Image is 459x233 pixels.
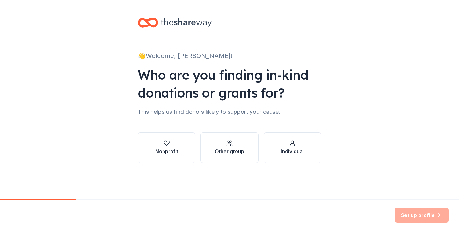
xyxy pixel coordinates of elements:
div: 👋 Welcome, [PERSON_NAME]! [138,51,321,61]
div: Who are you finding in-kind donations or grants for? [138,66,321,102]
button: Nonprofit [138,132,195,163]
div: Individual [281,148,304,155]
div: Nonprofit [155,148,178,155]
div: Other group [215,148,244,155]
button: Individual [264,132,321,163]
button: Other group [200,132,258,163]
div: This helps us find donors likely to support your cause. [138,107,321,117]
